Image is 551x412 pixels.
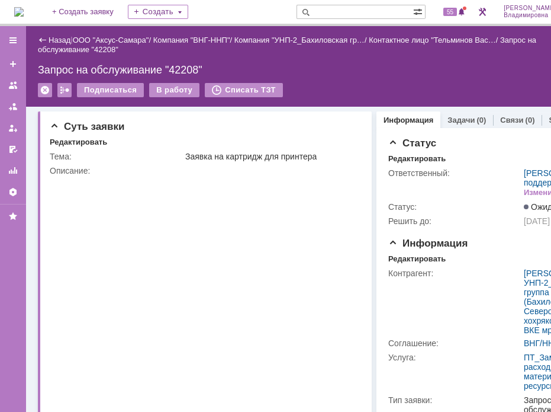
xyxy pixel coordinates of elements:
div: / [369,36,500,44]
div: Услуга: [388,353,521,362]
a: Информация [384,116,433,124]
a: Заявки на командах [4,76,22,95]
div: Ответственный: [388,168,521,178]
a: Назад [49,36,70,44]
div: Создать [128,5,188,19]
div: Решить до: [388,216,521,226]
span: Информация [388,238,468,249]
div: Заявка на картридж для принтера [185,152,357,161]
div: / [234,36,369,44]
span: Статус [388,138,436,149]
a: Перейти в интерфейс администратора [475,5,489,19]
div: Редактировать [388,254,446,264]
a: Компания "ВНГ-ННП" [153,36,230,44]
a: Отчеты [4,161,22,180]
a: Задачи [447,116,475,124]
a: Перейти на домашнюю страницу [14,7,24,17]
a: Мои согласования [4,140,22,159]
div: Удалить [38,83,52,97]
div: / [73,36,153,44]
div: Соглашение: [388,338,521,348]
span: Суть заявки [50,121,124,132]
div: / [153,36,234,44]
a: Связи [500,116,523,124]
div: Описание: [50,166,359,175]
a: Создать заявку [4,55,22,74]
a: Компания "УНП-2_Бахиловская гр… [234,36,365,44]
img: logo [14,7,24,17]
div: Тип заявки: [388,395,521,405]
div: (0) [526,116,535,124]
a: Мои заявки [4,119,22,138]
div: Редактировать [388,154,446,164]
div: Контрагент: [388,269,521,278]
div: Редактировать [50,138,107,147]
span: 55 [443,8,457,16]
div: Статус: [388,202,521,212]
a: Заявки в моей ответственности [4,97,22,116]
a: Настройки [4,183,22,202]
a: ООО "Аксус-Самара" [73,36,149,44]
div: Тема: [50,152,183,161]
div: Запрос на обслуживание "42208" [38,36,536,54]
span: Расширенный поиск [413,5,425,17]
div: Работа с массовостью [57,83,72,97]
a: Контактное лицо "Тельминов Вас… [369,36,496,44]
div: (0) [476,116,486,124]
div: | [70,35,72,44]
